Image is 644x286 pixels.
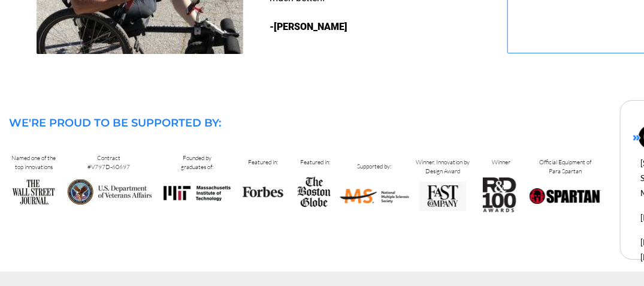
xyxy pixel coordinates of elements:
[270,21,347,32] strong: -[PERSON_NAME]
[539,158,591,175] span: Official Equipment of Para Spartan
[492,158,511,166] span: Winner
[12,154,56,171] span: Named one of the top innovations
[300,158,330,166] span: Featured in:
[181,154,213,171] span: Founded by graduates of:
[9,116,221,130] span: WE'RE PROUD TO BE SUPPORTED BY:
[88,154,131,171] span: Contract #V797D-60697
[416,158,470,175] span: Winner, Innovation by Design Award
[358,162,392,170] span: Supported by:
[248,158,278,166] span: Featured in:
